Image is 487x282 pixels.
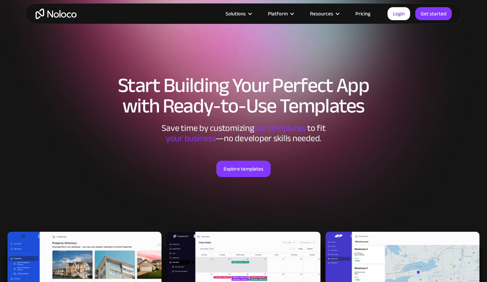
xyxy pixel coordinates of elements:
[310,9,333,18] div: Resources
[415,7,452,20] a: Get started
[301,9,347,18] div: Resources
[388,7,410,20] a: Login
[268,9,288,18] div: Platform
[166,130,216,147] span: your business
[141,123,346,144] div: Save time by customizing to fit ‍ —no developer skills needed.
[216,161,271,177] a: Explore templates
[32,75,456,116] h1: Start Building Your Perfect App with Ready-to-Use Templates
[217,9,259,18] div: Solutions
[259,9,301,18] div: Platform
[347,9,379,18] a: Pricing
[254,120,306,136] span: our templates
[36,9,77,19] a: home
[226,9,246,18] div: Solutions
